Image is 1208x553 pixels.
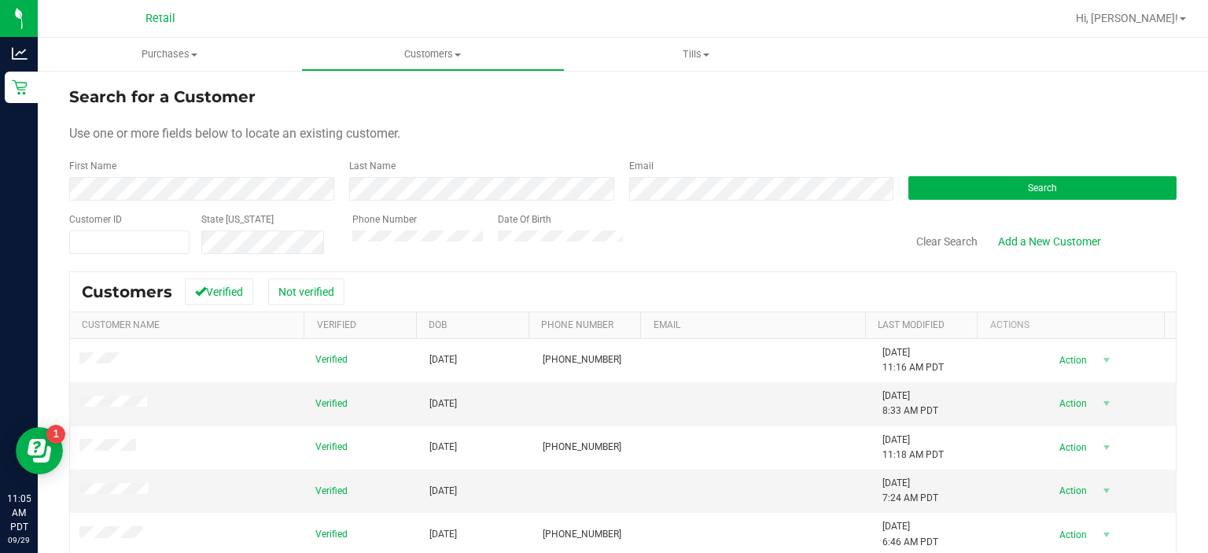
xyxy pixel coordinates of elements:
label: State [US_STATE] [201,212,274,227]
button: Verified [185,278,253,305]
label: Date Of Birth [498,212,551,227]
span: [PHONE_NUMBER] [543,352,621,367]
span: [DATE] [429,527,457,542]
a: DOB [429,319,447,330]
a: Add a New Customer [988,228,1111,255]
span: Search for a Customer [69,87,256,106]
a: Customers [301,38,565,71]
label: Phone Number [352,212,417,227]
span: [DATE] 8:33 AM PDT [882,389,938,418]
span: [DATE] 7:24 AM PDT [882,476,938,506]
span: [DATE] 11:16 AM PDT [882,345,944,375]
button: Search [908,176,1177,200]
label: Email [629,159,654,173]
a: Last Modified [878,319,945,330]
span: select [1097,437,1117,459]
span: [DATE] [429,440,457,455]
span: Verified [315,484,348,499]
a: Email [654,319,680,330]
span: Tills [565,47,827,61]
span: Verified [315,527,348,542]
span: Action [1046,437,1097,459]
span: Verified [315,352,348,367]
span: Action [1046,524,1097,546]
inline-svg: Retail [12,79,28,95]
span: Search [1028,182,1057,194]
iframe: Resource center [16,427,63,474]
span: select [1097,480,1117,502]
span: Customers [82,282,172,301]
a: Purchases [38,38,301,71]
iframe: Resource center unread badge [46,425,65,444]
a: Tills [565,38,828,71]
span: select [1097,349,1117,371]
span: [DATE] 6:46 AM PDT [882,519,938,549]
span: Retail [145,12,175,25]
a: Verified [317,319,356,330]
button: Not verified [268,278,344,305]
span: [DATE] 11:18 AM PDT [882,433,944,463]
inline-svg: Analytics [12,46,28,61]
a: Customer Name [82,319,160,330]
span: [DATE] [429,484,457,499]
p: 09/29 [7,534,31,546]
span: Hi, [PERSON_NAME]! [1076,12,1178,24]
span: select [1097,393,1117,415]
label: Last Name [349,159,396,173]
span: [DATE] [429,396,457,411]
span: Purchases [38,47,301,61]
span: [PHONE_NUMBER] [543,527,621,542]
span: Verified [315,440,348,455]
span: Action [1046,349,1097,371]
span: [PHONE_NUMBER] [543,440,621,455]
label: Customer ID [69,212,122,227]
div: Actions [990,319,1158,330]
span: Action [1046,480,1097,502]
label: First Name [69,159,116,173]
button: Clear Search [906,228,988,255]
span: Action [1046,393,1097,415]
p: 11:05 AM PDT [7,492,31,534]
a: Phone Number [541,319,613,330]
span: select [1097,524,1117,546]
span: Verified [315,396,348,411]
span: Customers [302,47,564,61]
span: Use one or more fields below to locate an existing customer. [69,126,400,141]
span: [DATE] [429,352,457,367]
